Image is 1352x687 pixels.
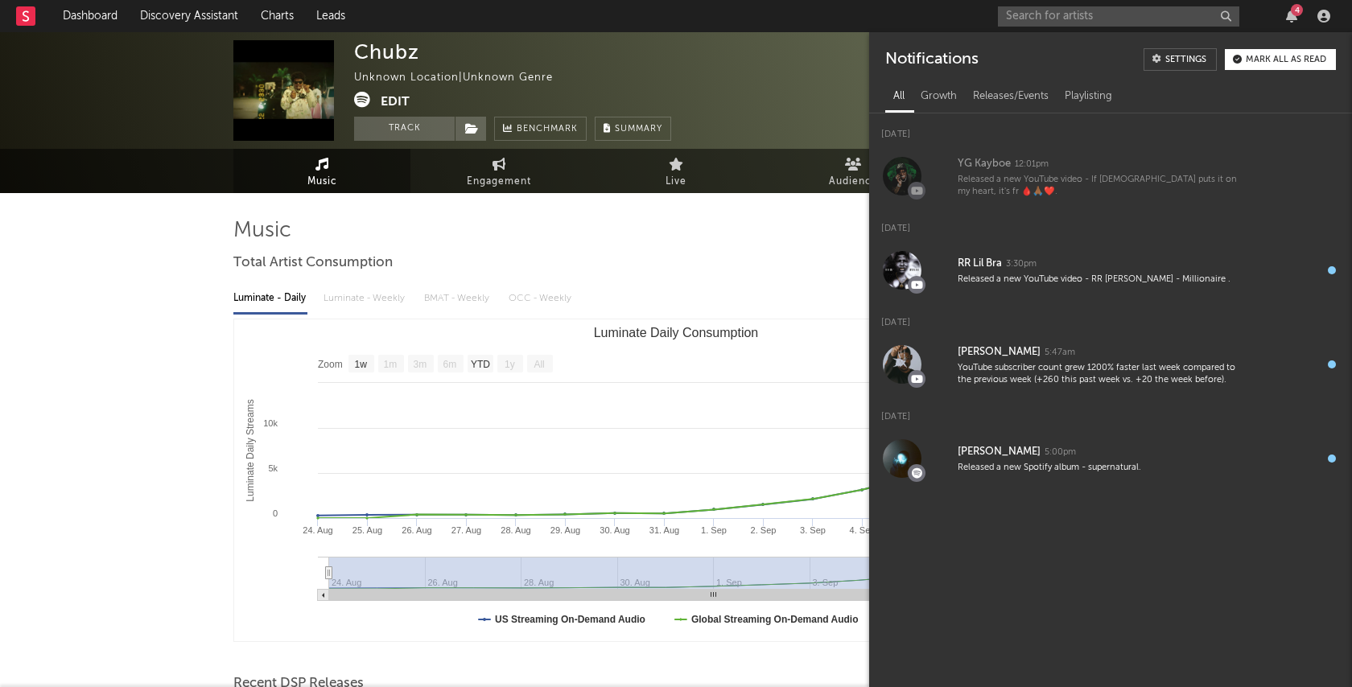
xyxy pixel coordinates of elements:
[869,239,1352,302] a: RR Lil Bra3:30pmReleased a new YouTube video - RR [PERSON_NAME] - Millionaire .
[467,172,531,191] span: Engagement
[381,92,410,112] button: Edit
[958,174,1241,199] div: Released a new YouTube video - If [DEMOGRAPHIC_DATA] puts it on my heart, it's fr 🩸🙏🏾❤️.
[494,117,587,141] a: Benchmark
[307,172,337,191] span: Music
[958,362,1241,387] div: YouTube subscriber count grew 1200% faster last week compared to the previous week (+260 this pas...
[958,442,1041,462] div: [PERSON_NAME]
[800,525,826,535] text: 3. Sep
[354,68,571,88] div: Unknown Location | Unknown Genre
[958,462,1241,474] div: Released a new Spotify album - supernatural.
[318,359,343,370] text: Zoom
[495,614,645,625] text: US Streaming On-Demand Audio
[234,319,1118,641] svg: Luminate Daily Consumption
[869,145,1352,208] a: YG Kayboe12:01pmReleased a new YouTube video - If [DEMOGRAPHIC_DATA] puts it on my heart, it's fr...
[850,525,876,535] text: 4. Sep
[913,83,965,110] div: Growth
[451,525,481,535] text: 27. Aug
[869,333,1352,396] a: [PERSON_NAME]5:47amYouTube subscriber count grew 1200% faster last week compared to the previous ...
[384,359,398,370] text: 1m
[701,525,727,535] text: 1. Sep
[885,83,913,110] div: All
[587,149,765,193] a: Live
[649,525,679,535] text: 31. Aug
[1045,446,1076,459] div: 5:00pm
[869,427,1352,490] a: [PERSON_NAME]5:00pmReleased a new Spotify album - supernatural.
[505,359,515,370] text: 1y
[414,359,427,370] text: 3m
[1015,158,1049,171] div: 12:01pm
[233,285,307,312] div: Luminate - Daily
[600,525,629,535] text: 30. Aug
[1165,56,1206,64] div: Settings
[1286,10,1297,23] button: 4
[958,343,1041,362] div: [PERSON_NAME]
[303,525,332,535] text: 24. Aug
[355,359,368,370] text: 1w
[354,40,419,64] div: Chubz
[998,6,1239,27] input: Search for artists
[869,302,1352,333] div: [DATE]
[443,359,457,370] text: 6m
[1291,4,1303,16] div: 4
[1006,258,1037,270] div: 3:30pm
[666,172,686,191] span: Live
[869,113,1352,145] div: [DATE]
[691,614,859,625] text: Global Streaming On-Demand Audio
[501,525,530,535] text: 28. Aug
[869,396,1352,427] div: [DATE]
[550,525,580,535] text: 29. Aug
[1057,83,1120,110] div: Playlisting
[471,359,490,370] text: YTD
[534,359,544,370] text: All
[517,120,578,139] span: Benchmark
[958,154,1011,174] div: YG Kayboe
[233,253,393,273] span: Total Artist Consumption
[829,172,878,191] span: Audience
[958,274,1241,286] div: Released a new YouTube video - RR [PERSON_NAME] - Millionaire .
[402,525,431,535] text: 26. Aug
[263,418,278,428] text: 10k
[765,149,942,193] a: Audience
[965,83,1057,110] div: Releases/Events
[958,254,1002,274] div: RR Lil Bra
[595,117,671,141] button: Summary
[615,125,662,134] span: Summary
[233,149,410,193] a: Music
[1246,56,1326,64] div: Mark all as read
[751,525,777,535] text: 2. Sep
[885,48,978,71] div: Notifications
[273,508,278,518] text: 0
[268,463,278,473] text: 5k
[1225,49,1336,70] button: Mark all as read
[245,399,256,501] text: Luminate Daily Streams
[869,208,1352,239] div: [DATE]
[352,525,382,535] text: 25. Aug
[594,326,759,339] text: Luminate Daily Consumption
[410,149,587,193] a: Engagement
[1144,48,1217,71] a: Settings
[1045,347,1075,359] div: 5:47am
[354,117,455,141] button: Track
